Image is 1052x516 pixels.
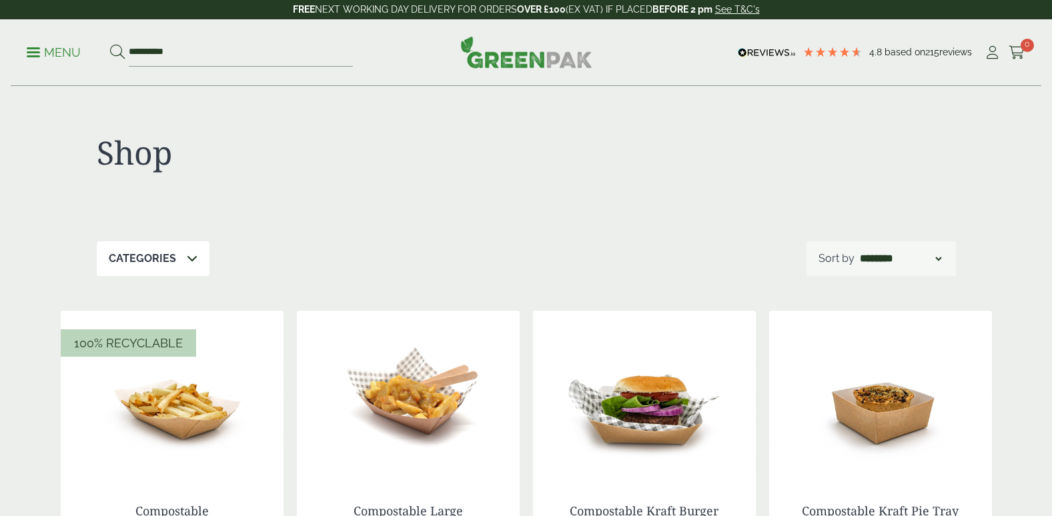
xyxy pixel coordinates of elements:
span: 215 [925,47,939,57]
span: 4.8 [869,47,885,57]
span: reviews [939,47,972,57]
a: Menu [27,45,81,58]
img: IMG_5640 [769,311,992,477]
p: Sort by [819,251,855,267]
img: Large Kraft Chip Tray with Chips and Curry 5430021A [297,311,520,477]
strong: OVER £100 [517,4,566,15]
div: 4.79 Stars [803,46,863,58]
p: Menu [27,45,81,61]
i: Cart [1009,46,1025,59]
img: REVIEWS.io [738,48,796,57]
select: Shop order [857,251,944,267]
img: GreenPak Supplies [460,36,592,68]
img: chip tray [61,311,284,477]
span: Based on [885,47,925,57]
a: See T&C's [715,4,760,15]
h1: Shop [97,133,526,172]
span: 100% Recyclable [74,336,183,350]
p: Categories [109,251,176,267]
a: 0 [1009,43,1025,63]
span: 0 [1021,39,1034,52]
strong: FREE [293,4,315,15]
img: IMG_5665 [533,311,756,477]
strong: BEFORE 2 pm [652,4,712,15]
i: My Account [984,46,1001,59]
